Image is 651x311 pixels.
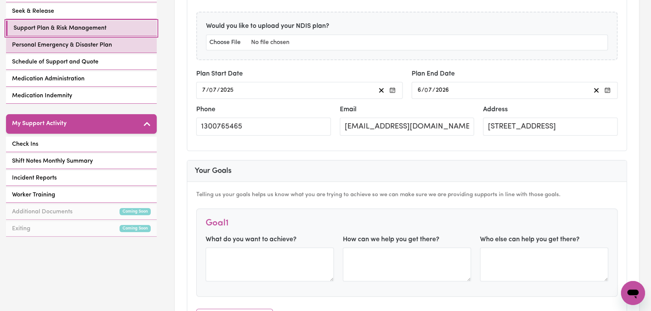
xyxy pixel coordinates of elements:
p: Telling us your goals helps us know what you are trying to achieve so we can make sure we are pro... [196,191,618,199]
label: Plan End Date [412,69,455,79]
small: Coming Soon [120,208,151,215]
input: ---- [220,85,234,95]
span: 0 [424,87,428,93]
iframe: Button to launch messaging window [621,281,645,305]
a: Personal Emergency & Disaster Plan [6,38,157,53]
label: Address [483,105,508,115]
span: Support Plan & Risk Management [14,24,106,33]
a: Shift Notes Monthly Summary [6,154,157,169]
h5: My Support Activity [12,120,67,127]
span: Additional Documents [12,207,73,216]
input: -- [425,85,432,95]
span: Worker Training [12,190,55,199]
span: Exiting [12,224,30,233]
h3: Your Goals [195,166,619,175]
span: / [432,87,435,94]
a: Seek & Release [6,4,157,19]
input: ---- [435,85,450,95]
span: Schedule of Support and Quote [12,57,98,66]
a: ExitingComing Soon [6,221,157,237]
a: Support Plan & Risk Management [6,21,157,36]
small: Coming Soon [120,225,151,232]
span: Check Ins [12,140,38,149]
a: Incident Reports [6,171,157,186]
label: Who else can help you get there? [480,235,580,245]
span: Shift Notes Monthly Summary [12,157,93,166]
label: Plan Start Date [196,69,243,79]
a: Additional DocumentsComing Soon [6,204,157,220]
span: Medication Indemnity [12,91,72,100]
button: My Support Activity [6,114,157,134]
label: What do you want to achieve? [206,235,297,245]
span: / [421,87,424,94]
input: -- [417,85,421,95]
span: Seek & Release [12,7,54,16]
label: Would you like to upload your NDIS plan? [206,21,329,31]
a: Schedule of Support and Quote [6,54,157,70]
span: / [217,87,220,94]
input: -- [209,85,217,95]
a: Worker Training [6,187,157,203]
span: Personal Emergency & Disaster Plan [12,41,112,50]
span: 0 [209,87,213,93]
a: Check Ins [6,137,157,152]
span: Medication Administration [12,74,85,83]
input: -- [202,85,206,95]
label: How can we help you get there? [343,235,439,245]
a: Medication Indemnity [6,88,157,104]
a: Medication Administration [6,71,157,87]
span: / [206,87,209,94]
label: Email [340,105,356,115]
label: Phone [196,105,215,115]
h4: Goal 1 [206,218,229,229]
span: Incident Reports [12,174,57,183]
